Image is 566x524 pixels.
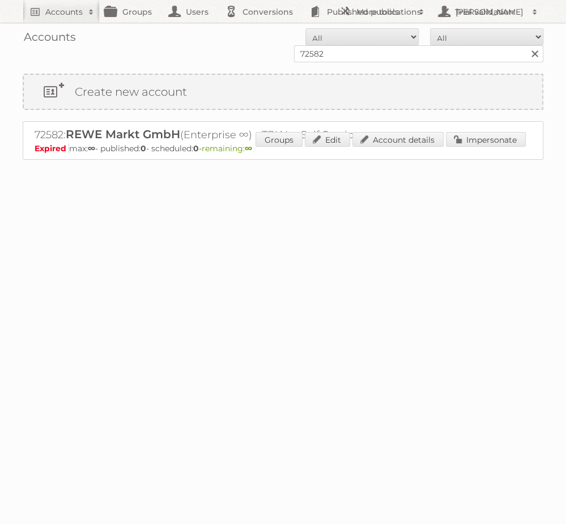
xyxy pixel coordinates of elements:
h2: Accounts [45,6,83,18]
h2: [PERSON_NAME] [453,6,526,18]
a: Account details [352,132,444,147]
span: REWE Markt GmbH [66,127,180,141]
strong: ∞ [88,143,95,154]
a: Create new account [24,75,542,109]
strong: 0 [141,143,146,154]
a: Edit [305,132,350,147]
p: max: - published: - scheduled: - [35,143,531,154]
strong: 0 [193,143,199,154]
h2: 72582: (Enterprise ∞) - TRIAL - Self Service [35,127,431,142]
span: remaining: [202,143,252,154]
a: Groups [256,132,303,147]
h2: More tools [356,6,413,18]
a: Impersonate [446,132,526,147]
strong: ∞ [245,143,252,154]
span: Expired [35,143,69,154]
